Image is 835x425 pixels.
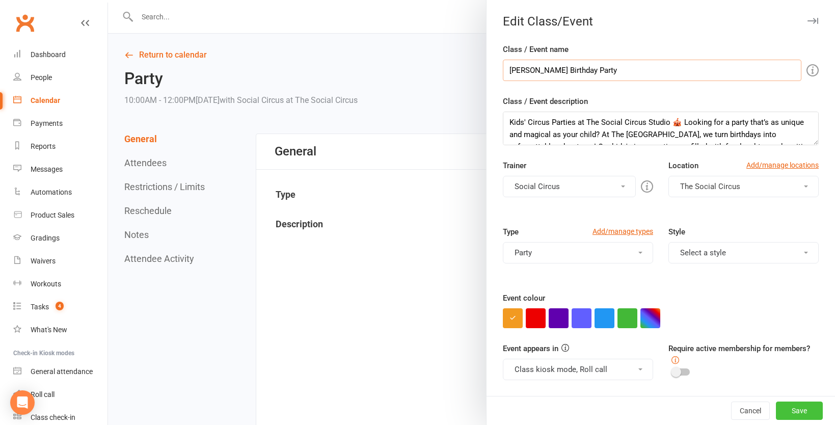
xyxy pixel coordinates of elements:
[31,50,66,59] div: Dashboard
[12,10,38,36] a: Clubworx
[668,160,698,172] label: Location
[503,242,653,263] button: Party
[10,390,35,415] div: Open Intercom Messenger
[31,96,60,104] div: Calendar
[13,383,107,406] a: Roll call
[13,43,107,66] a: Dashboard
[13,112,107,135] a: Payments
[668,226,685,238] label: Style
[668,344,810,353] label: Require active membership for members?
[31,142,56,150] div: Reports
[668,176,819,197] button: The Social Circus
[503,95,588,108] label: Class / Event description
[13,89,107,112] a: Calendar
[776,402,823,420] button: Save
[31,211,74,219] div: Product Sales
[13,273,107,296] a: Workouts
[13,204,107,227] a: Product Sales
[31,234,60,242] div: Gradings
[13,66,107,89] a: People
[31,165,63,173] div: Messages
[56,302,64,310] span: 4
[503,359,653,380] button: Class kiosk mode, Roll call
[31,367,93,376] div: General attendance
[13,158,107,181] a: Messages
[503,292,545,304] label: Event colour
[668,242,819,263] button: Select a style
[31,303,49,311] div: Tasks
[13,250,107,273] a: Waivers
[680,182,740,191] span: The Social Circus
[31,280,61,288] div: Workouts
[503,342,558,355] label: Event appears in
[487,14,835,29] div: Edit Class/Event
[31,390,55,399] div: Roll call
[31,188,72,196] div: Automations
[503,43,569,56] label: Class / Event name
[31,326,67,334] div: What's New
[503,394,591,407] label: Allow proximity check-in?
[746,160,819,171] a: Add/manage locations
[13,360,107,383] a: General attendance kiosk mode
[503,60,801,81] input: Enter event name
[13,296,107,318] a: Tasks 4
[13,227,107,250] a: Gradings
[13,318,107,341] a: What's New
[31,257,56,265] div: Waivers
[503,176,636,197] button: Social Circus
[31,73,52,82] div: People
[503,160,526,172] label: Trainer
[731,402,770,420] button: Cancel
[31,413,75,421] div: Class check-in
[13,135,107,158] a: Reports
[503,226,519,238] label: Type
[592,226,653,237] a: Add/manage types
[13,181,107,204] a: Automations
[31,119,63,127] div: Payments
